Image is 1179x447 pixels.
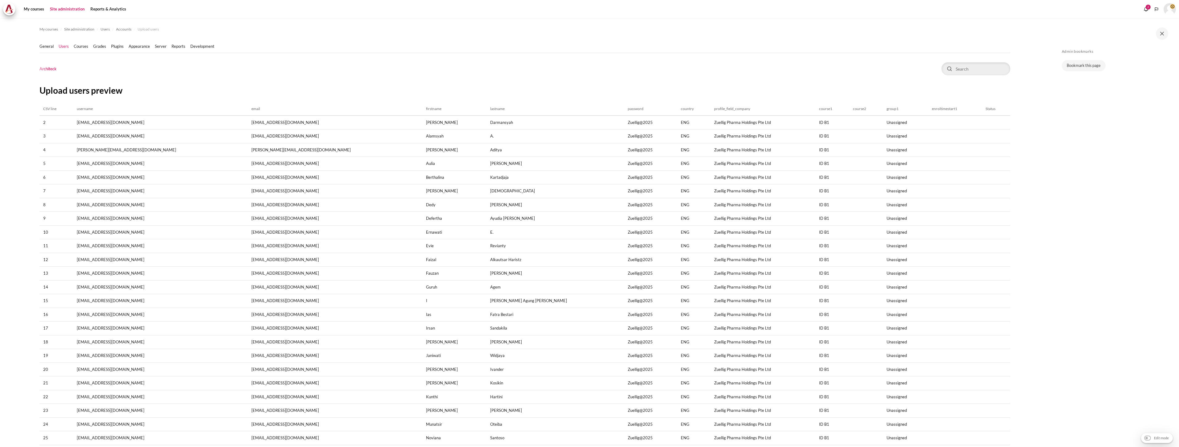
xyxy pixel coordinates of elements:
td: Zuellig Pharma Holdings Pte Ltd [710,280,815,294]
td: Zuellig Pharma Holdings Pte Ltd [710,212,815,226]
td: ENG [677,431,710,445]
td: [EMAIL_ADDRESS][DOMAIN_NAME] [73,225,248,239]
td: ID B1 [815,225,849,239]
td: Santoso [486,431,624,445]
td: 2 [39,116,73,129]
td: [EMAIL_ADDRESS][DOMAIN_NAME] [248,225,422,239]
td: [EMAIL_ADDRESS][DOMAIN_NAME] [73,116,248,129]
th: enroltimestart1 [928,102,982,116]
td: 12 [39,253,73,267]
a: My courses [22,3,46,15]
td: [EMAIL_ADDRESS][DOMAIN_NAME] [73,198,248,212]
th: username [73,102,248,116]
td: 14 [39,280,73,294]
a: Bookmark this page [1062,60,1106,71]
td: Unassigned [883,294,928,308]
td: Zuellig@2025 [624,322,677,335]
td: ID B1 [815,390,849,404]
td: Zuellig Pharma Holdings Pte Ltd [710,308,815,322]
a: Architeck Architeck [3,3,19,15]
td: Unassigned [883,267,928,281]
td: ENG [677,404,710,418]
td: [EMAIL_ADDRESS][DOMAIN_NAME] [73,390,248,404]
td: [EMAIL_ADDRESS][DOMAIN_NAME] [248,129,422,143]
td: Zuellig@2025 [624,239,677,253]
td: [EMAIL_ADDRESS][DOMAIN_NAME] [73,280,248,294]
td: Unassigned [883,170,928,184]
td: Unassigned [883,404,928,418]
td: Zuellig@2025 [624,170,677,184]
td: I [422,294,486,308]
td: ID B1 [815,116,849,129]
td: Zuellig@2025 [624,404,677,418]
td: [PERSON_NAME] [486,267,624,281]
td: Zuellig@2025 [624,335,677,349]
td: ID B1 [815,129,849,143]
h1: Architeck [39,66,56,72]
td: ENG [677,267,710,281]
a: Users [101,26,110,33]
td: [EMAIL_ADDRESS][DOMAIN_NAME] [73,129,248,143]
td: [EMAIL_ADDRESS][DOMAIN_NAME] [73,267,248,281]
td: ENG [677,390,710,404]
td: ENG [677,376,710,390]
th: profile_field_company [710,102,815,116]
td: [EMAIL_ADDRESS][DOMAIN_NAME] [73,184,248,198]
td: [PERSON_NAME] [486,335,624,349]
td: [EMAIL_ADDRESS][DOMAIN_NAME] [73,239,248,253]
td: [PERSON_NAME] [486,157,624,171]
td: Zuellig@2025 [624,390,677,404]
button: Languages [1152,5,1161,14]
td: Zuellig Pharma Holdings Pte Ltd [710,239,815,253]
a: Development [190,43,214,50]
td: 9 [39,212,73,226]
a: Site administration [48,3,87,15]
td: [EMAIL_ADDRESS][DOMAIN_NAME] [73,322,248,335]
td: ID B1 [815,431,849,445]
td: Dedy [422,198,486,212]
td: ENG [677,170,710,184]
td: Oteiba [486,417,624,431]
td: E. [486,225,624,239]
td: 3 [39,129,73,143]
td: Unassigned [883,116,928,129]
td: Unassigned [883,253,928,267]
td: [PERSON_NAME] [422,116,486,129]
a: Courses [74,43,88,50]
td: Zuellig@2025 [624,267,677,281]
td: Unassigned [883,349,928,363]
div: 2 [1146,5,1151,10]
a: Accounts [116,26,131,33]
td: Darmansyah [486,116,624,129]
td: Unassigned [883,322,928,335]
td: [DEMOGRAPHIC_DATA] [486,184,624,198]
td: ENG [677,280,710,294]
td: Berthalina [422,170,486,184]
td: [EMAIL_ADDRESS][DOMAIN_NAME] [248,253,422,267]
td: Zuellig@2025 [624,431,677,445]
td: ENG [677,198,710,212]
td: ID B1 [815,143,849,157]
td: Ernawati [422,225,486,239]
td: ID B1 [815,376,849,390]
td: [EMAIL_ADDRESS][DOMAIN_NAME] [73,170,248,184]
td: Zuellig Pharma Holdings Pte Ltd [710,225,815,239]
td: Kosikin [486,376,624,390]
td: [PERSON_NAME][EMAIL_ADDRESS][DOMAIN_NAME] [248,143,422,157]
td: ENG [677,129,710,143]
td: ID B1 [815,417,849,431]
a: Upload users [138,26,159,33]
td: [PERSON_NAME] [486,198,624,212]
td: [EMAIL_ADDRESS][DOMAIN_NAME] [248,170,422,184]
td: ENG [677,294,710,308]
td: [PERSON_NAME] [422,184,486,198]
td: ID B1 [815,267,849,281]
td: 4 [39,143,73,157]
td: 24 [39,417,73,431]
span: Accounts [116,27,131,32]
th: course2 [849,102,883,116]
td: ENG [677,184,710,198]
td: [EMAIL_ADDRESS][DOMAIN_NAME] [248,267,422,281]
td: 22 [39,390,73,404]
td: Ivander [486,363,624,376]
